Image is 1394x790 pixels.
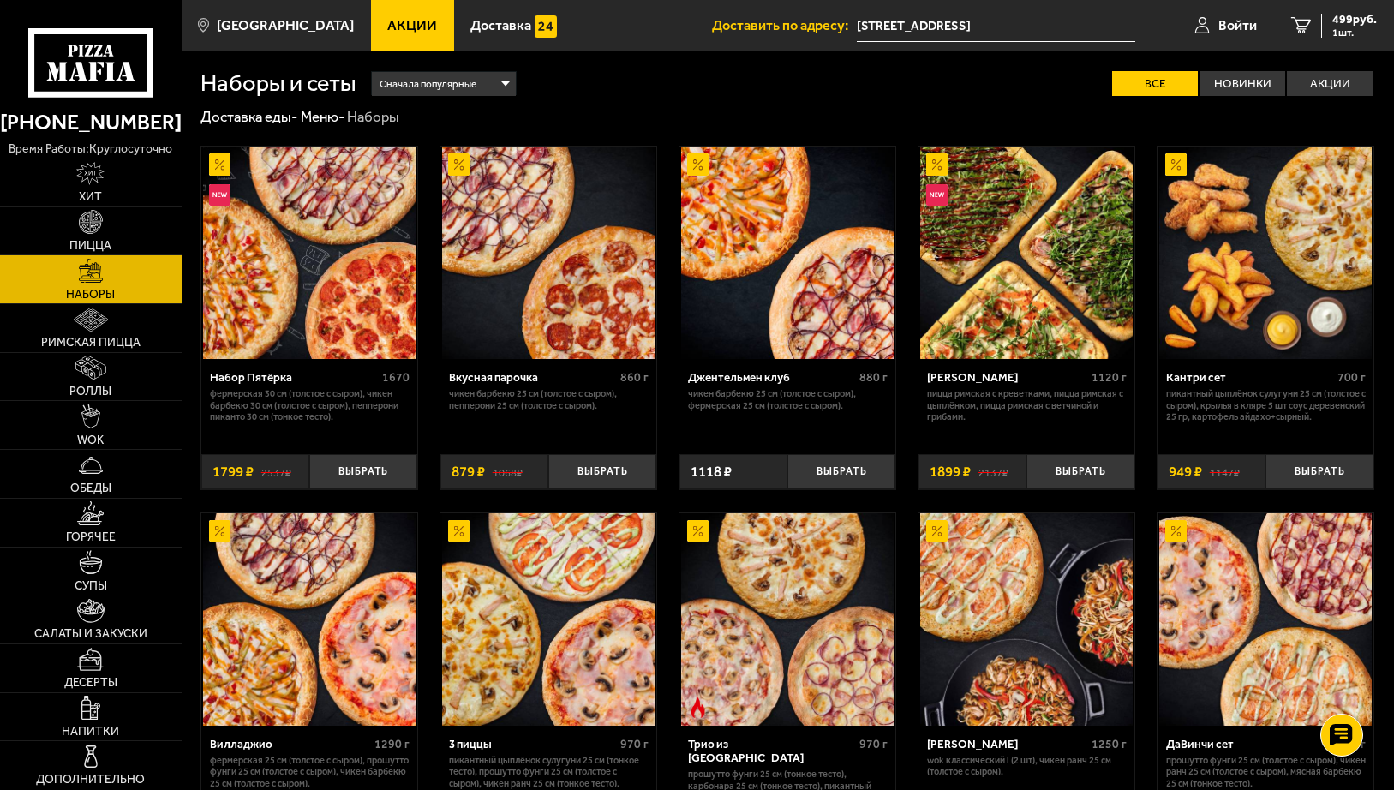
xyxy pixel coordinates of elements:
a: АкционныйВилла Капри [918,513,1134,726]
img: Трио из Рио [681,513,894,726]
a: АкционныйКантри сет [1158,147,1373,359]
span: 1799 ₽ [212,464,254,479]
a: Доставка еды- [200,108,297,125]
span: Обеды [70,482,111,494]
label: Новинки [1200,71,1285,97]
a: АкционныйВкусная парочка [440,147,656,359]
img: Акционный [687,520,709,542]
img: Вилла Капри [920,513,1133,726]
span: 1118 ₽ [691,464,732,479]
span: 1250 г [1092,737,1127,751]
span: Акции [387,19,437,33]
button: Выбрать [309,454,417,490]
span: Сначала популярные [380,70,476,98]
img: 15daf4d41897b9f0e9f617042186c801.svg [535,15,556,37]
a: АкционныйДжентельмен клуб [679,147,895,359]
span: Доставить по адресу: [712,19,857,33]
p: Wok классический L (2 шт), Чикен Ранч 25 см (толстое с сыром). [927,755,1127,778]
button: Выбрать [787,454,895,490]
div: ДаВинчи сет [1166,737,1326,751]
img: Акционный [448,153,470,175]
span: Доставка [470,19,531,33]
p: Пикантный цыплёнок сулугуни 25 см (толстое с сыром), крылья в кляре 5 шт соус деревенский 25 гр, ... [1166,388,1366,423]
a: АкционныйНовинкаМама Миа [918,147,1134,359]
a: Акционный3 пиццы [440,513,656,726]
div: Джентельмен клуб [688,370,855,384]
img: Острое блюдо [687,697,709,718]
span: Десерты [64,677,117,689]
span: 860 г [620,370,649,385]
div: Набор Пятёрка [210,370,378,384]
span: 700 г [1337,370,1366,385]
div: [PERSON_NAME] [927,737,1087,751]
div: Вилладжио [210,737,370,751]
span: 1899 ₽ [930,464,971,479]
h1: Наборы и сеты [200,72,356,95]
span: Римская пицца [41,337,141,349]
img: Акционный [209,520,230,542]
span: Роллы [69,386,111,398]
span: 970 г [620,737,649,751]
span: 1670 [382,370,410,385]
p: Пикантный цыплёнок сулугуни 25 см (тонкое тесто), Прошутто Фунги 25 см (толстое с сыром), Чикен Р... [449,755,649,790]
img: Акционный [448,520,470,542]
span: WOK [77,434,104,446]
div: 3 пиццы [449,737,616,751]
img: Вкусная парочка [442,147,655,359]
img: Акционный [209,153,230,175]
span: Салаты и закуски [34,628,147,640]
span: Горячее [66,531,116,543]
p: Фермерская 25 см (толстое с сыром), Прошутто Фунги 25 см (толстое с сыром), Чикен Барбекю 25 см (... [210,755,410,790]
img: 3 пиццы [442,513,655,726]
img: Акционный [1165,520,1187,542]
img: Акционный [926,153,948,175]
span: Пицца [69,240,111,252]
s: 2537 ₽ [261,464,291,479]
s: 1068 ₽ [493,464,523,479]
a: АкционныйОстрое блюдоТрио из Рио [679,513,895,726]
span: Супы [75,580,107,592]
img: Новинка [209,184,230,206]
span: 1 шт. [1332,27,1377,38]
button: Выбрать [1026,454,1134,490]
button: Выбрать [548,454,656,490]
a: Меню- [301,108,344,125]
span: 879 ₽ [452,464,485,479]
span: Дополнительно [36,774,145,786]
div: [PERSON_NAME] [927,370,1087,384]
p: Чикен Барбекю 25 см (толстое с сыром), Фермерская 25 см (толстое с сыром). [688,388,888,411]
p: Пицца Римская с креветками, Пицца Римская с цыплёнком, Пицца Римская с ветчиной и грибами. [927,388,1127,423]
span: 880 г [859,370,888,385]
img: Акционный [687,153,709,175]
img: Новинка [926,184,948,206]
a: АкционныйНовинкаНабор Пятёрка [201,147,417,359]
s: 2137 ₽ [978,464,1008,479]
label: Акции [1287,71,1373,97]
img: Кантри сет [1159,147,1372,359]
a: АкционныйВилладжио [201,513,417,726]
img: ДаВинчи сет [1159,513,1372,726]
span: [GEOGRAPHIC_DATA] [217,19,354,33]
p: Чикен Барбекю 25 см (толстое с сыром), Пепперони 25 см (толстое с сыром). [449,388,649,411]
span: 499 руб. [1332,14,1377,26]
img: Акционный [926,520,948,542]
p: Фермерская 30 см (толстое с сыром), Чикен Барбекю 30 см (толстое с сыром), Пепперони Пиканто 30 с... [210,388,410,423]
button: Выбрать [1265,454,1373,490]
div: Кантри сет [1166,370,1333,384]
s: 1147 ₽ [1210,464,1240,479]
span: Войти [1218,19,1257,33]
img: Набор Пятёрка [203,147,416,359]
img: Мама Миа [920,147,1133,359]
img: Вилладжио [203,513,416,726]
p: Прошутто Фунги 25 см (толстое с сыром), Чикен Ранч 25 см (толстое с сыром), Мясная Барбекю 25 см ... [1166,755,1366,790]
span: 1120 г [1092,370,1127,385]
span: 970 г [859,737,888,751]
div: Трио из [GEOGRAPHIC_DATA] [688,737,855,765]
img: Акционный [1165,153,1187,175]
span: 949 ₽ [1169,464,1202,479]
label: Все [1112,71,1198,97]
span: Наборы [66,289,115,301]
span: Хит [79,191,102,203]
img: Джентельмен клуб [681,147,894,359]
div: Вкусная парочка [449,370,616,384]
